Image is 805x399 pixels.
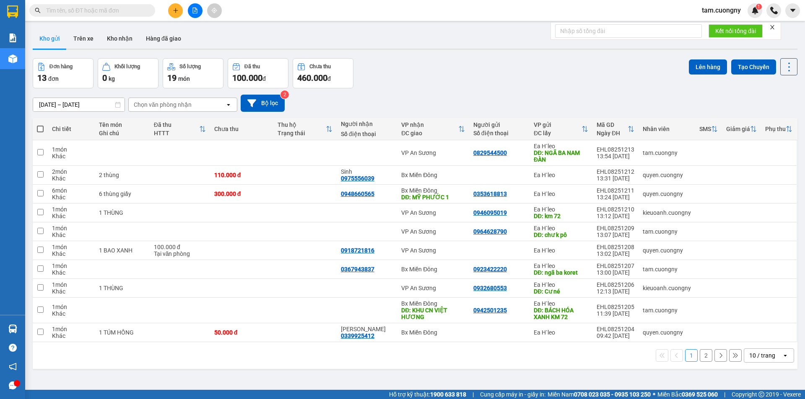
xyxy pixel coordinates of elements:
svg: open [782,352,789,359]
div: Khác [52,269,91,276]
div: 0367943837 [341,266,374,273]
div: 2 thùng [99,172,145,178]
div: Người nhận [341,121,393,127]
div: DĐ: ngã ba koret [534,269,588,276]
div: Ea H`leo [534,329,588,336]
span: kg [109,75,115,82]
div: 1 THÙNG [99,285,145,291]
span: file-add [192,8,198,13]
span: notification [9,363,17,371]
span: plus [173,8,179,13]
div: Chưa thu [214,126,269,132]
div: Bx Miền Đông [401,172,465,178]
button: Bộ lọc [241,95,285,112]
div: 13:02 [DATE] [597,250,634,257]
span: tam.cuongny [695,5,748,15]
button: 1 [685,349,698,362]
div: DĐ: MỸ PHƯỚC 1 [401,194,465,201]
div: 110.000 đ [214,172,269,178]
div: Đã thu [154,121,199,128]
div: kieuoanh.cuongny [643,285,691,291]
div: Bx Miền Đông [401,266,465,273]
div: quyen.cuongny [643,172,691,178]
div: HTTT [154,130,199,136]
strong: 0369 525 060 [682,391,718,398]
div: quyen.cuongny [643,247,691,254]
div: DĐ: NGÃ BA NAM ĐÀN [534,149,588,163]
span: Hỗ trợ kỹ thuật: [389,390,466,399]
input: Nhập số tổng đài [555,24,702,38]
div: DĐ: km 72 [534,213,588,219]
div: 0975556039 [341,175,374,182]
div: 1 món [52,146,91,153]
div: 1 món [52,326,91,332]
button: aim [207,3,222,18]
div: 1 món [52,263,91,269]
div: 0964628790 [473,228,507,235]
div: EHL08251206 [597,281,634,288]
div: Ea H`leo [534,247,588,254]
div: VP gửi [534,121,582,128]
div: Bx Miền Đông [401,329,465,336]
div: Khác [52,175,91,182]
div: EHL08251205 [597,304,634,310]
div: DĐ: Cư né [534,288,588,295]
div: Chi tiết [52,126,91,132]
span: 100.000 [232,73,262,83]
div: Ea H`leo [534,281,588,288]
span: đ [327,75,331,82]
button: Tạo Chuyến [731,59,776,75]
div: 10 / trang [749,351,775,360]
th: Toggle SortBy [761,118,797,140]
img: icon-new-feature [751,7,759,14]
input: Tìm tên, số ĐT hoặc mã đơn [46,6,145,15]
div: 1 món [52,304,91,310]
div: EHL08251213 [597,146,634,153]
div: 13:54 [DATE] [597,153,634,160]
div: SMS [699,126,711,132]
div: Ea H`leo [534,190,588,197]
div: 0829544500 [473,149,507,156]
div: Khác [52,250,91,257]
div: 13:31 [DATE] [597,175,634,182]
div: 0932680553 [473,285,507,291]
span: 0 [102,73,107,83]
button: Kho nhận [100,28,139,49]
div: DĐ: KHU CN VIỆT HƯƠNG [401,307,465,320]
span: | [724,390,725,399]
div: tam.cuongny [643,228,691,235]
div: quyen.cuongny [643,329,691,336]
div: Ea H`leo [534,143,588,149]
button: Đơn hàng13đơn [33,58,93,88]
div: 0353618813 [473,190,507,197]
span: 1 [757,4,760,10]
div: Số điện thoại [341,131,393,137]
div: Ea H`leo [534,300,588,307]
th: Toggle SortBy [530,118,592,140]
div: 6 thùng giấy [99,190,145,197]
div: VP An Sương [401,149,465,156]
div: Đã thu [244,64,260,70]
img: solution-icon [8,33,17,42]
th: Toggle SortBy [150,118,210,140]
button: Số lượng19món [163,58,223,88]
div: 13:12 [DATE] [597,213,634,219]
div: Số điện thoại [473,130,525,136]
div: DĐ: chư k pô [534,232,588,238]
div: ĐC lấy [534,130,582,136]
button: file-add [188,3,203,18]
div: Ghi chú [99,130,145,136]
span: 19 [167,73,177,83]
button: Lên hàng [689,59,727,75]
div: VP An Sương [401,228,465,235]
div: Mã GD [597,121,628,128]
div: 2 món [52,168,91,175]
div: Số lượng [179,64,201,70]
div: Phụ thu [765,126,786,132]
div: Trạng thái [278,130,326,136]
span: 13 [37,73,47,83]
div: Chưa thu [309,64,331,70]
div: Ea H`leo [534,263,588,269]
span: aim [211,8,217,13]
div: 09:42 [DATE] [597,332,634,339]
